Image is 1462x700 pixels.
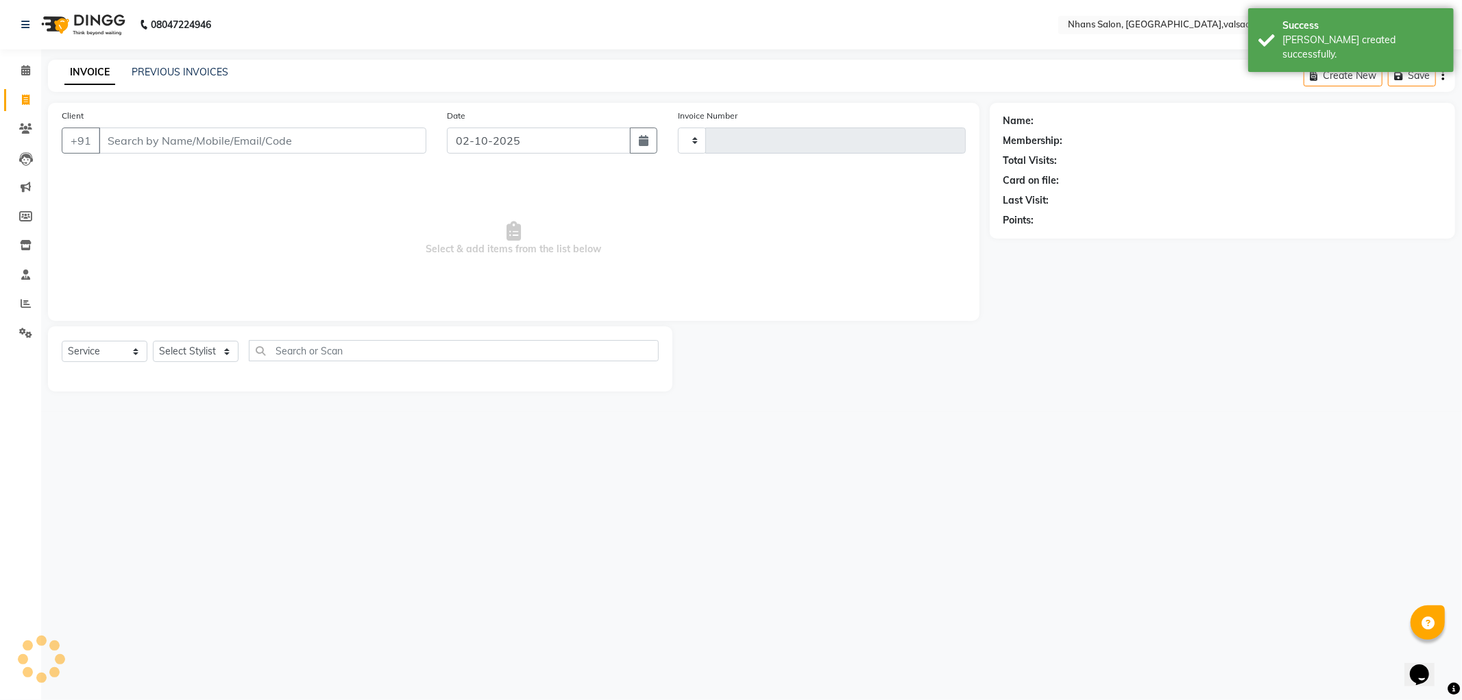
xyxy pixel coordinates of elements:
div: Total Visits: [1003,154,1058,168]
div: Card on file: [1003,173,1060,188]
button: Create New [1304,65,1382,86]
input: Search or Scan [249,340,659,361]
div: Last Visit: [1003,193,1049,208]
div: Name: [1003,114,1034,128]
span: Select & add items from the list below [62,170,966,307]
iframe: chat widget [1404,645,1448,686]
label: Client [62,110,84,122]
a: INVOICE [64,60,115,85]
img: logo [35,5,129,44]
div: Points: [1003,213,1034,228]
div: Membership: [1003,134,1063,148]
b: 08047224946 [151,5,211,44]
div: Success [1282,19,1443,33]
button: Save [1388,65,1436,86]
a: PREVIOUS INVOICES [132,66,228,78]
input: Search by Name/Mobile/Email/Code [99,128,426,154]
label: Invoice Number [678,110,738,122]
div: Bill created successfully. [1282,33,1443,62]
label: Date [447,110,465,122]
button: +91 [62,128,100,154]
